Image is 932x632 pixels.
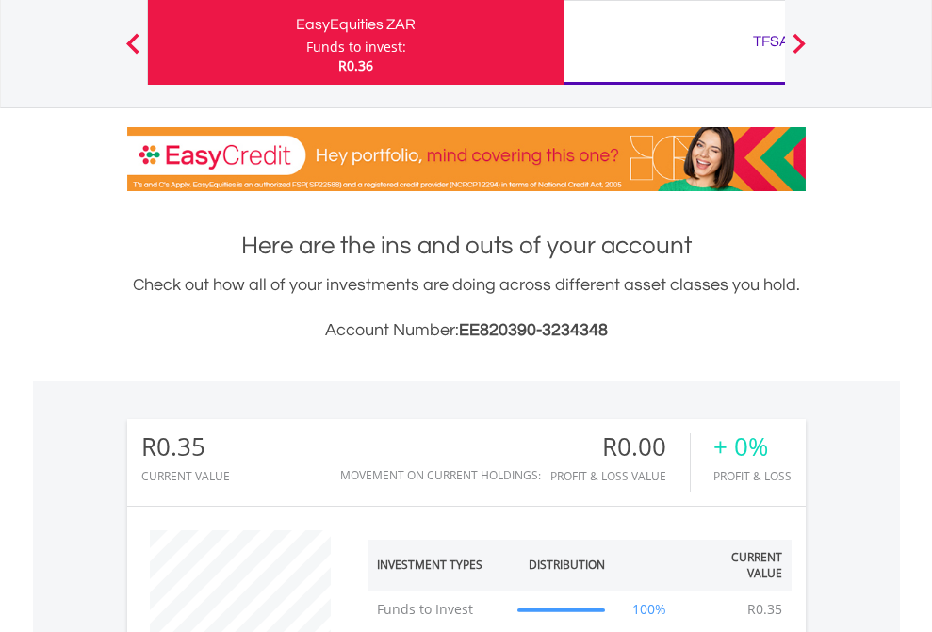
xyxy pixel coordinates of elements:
[127,229,806,263] h1: Here are the ins and outs of your account
[159,11,552,38] div: EasyEquities ZAR
[780,42,818,61] button: Next
[738,591,792,628] td: R0.35
[459,321,608,339] span: EE820390-3234348
[340,469,541,481] div: Movement on Current Holdings:
[306,38,406,57] div: Funds to invest:
[114,42,152,61] button: Previous
[550,470,690,482] div: Profit & Loss Value
[368,540,509,591] th: Investment Types
[127,317,806,344] h3: Account Number:
[529,557,605,573] div: Distribution
[550,433,690,461] div: R0.00
[338,57,373,74] span: R0.36
[127,127,806,191] img: EasyCredit Promotion Banner
[614,591,685,628] td: 100%
[713,433,792,461] div: + 0%
[685,540,792,591] th: Current Value
[713,470,792,482] div: Profit & Loss
[127,272,806,344] div: Check out how all of your investments are doing across different asset classes you hold.
[141,470,230,482] div: CURRENT VALUE
[368,591,509,628] td: Funds to Invest
[141,433,230,461] div: R0.35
